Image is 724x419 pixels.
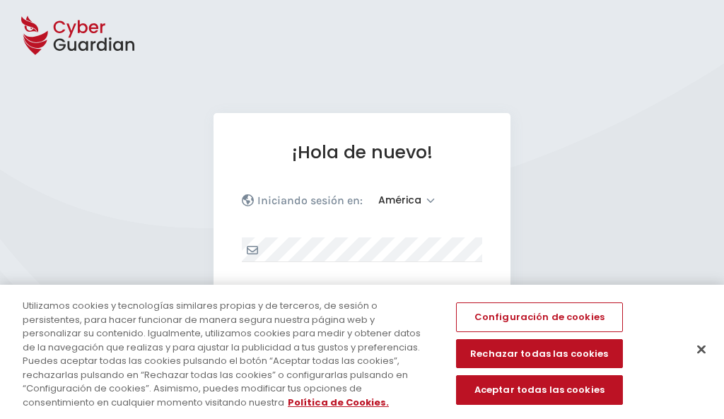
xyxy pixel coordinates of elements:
[257,194,363,208] p: Iniciando sesión en:
[288,396,389,409] a: Más información sobre su privacidad, se abre en una nueva pestaña
[456,339,623,369] button: Rechazar todas las cookies
[456,375,623,405] button: Aceptar todas las cookies
[242,141,482,163] h1: ¡Hola de nuevo!
[456,302,623,332] button: Configuración de cookies, Abre el cuadro de diálogo del centro de preferencias.
[23,299,434,409] div: Utilizamos cookies y tecnologías similares propias y de terceros, de sesión o persistentes, para ...
[686,334,717,365] button: Cerrar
